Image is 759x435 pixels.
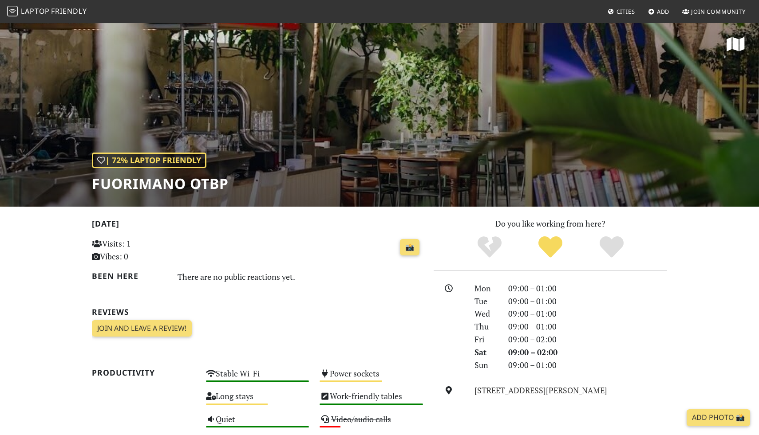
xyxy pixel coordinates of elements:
[92,175,229,192] h1: Fuorimano OTBP
[7,6,18,16] img: LaptopFriendly
[469,346,503,359] div: Sat
[400,239,419,256] a: 📸
[644,4,673,20] a: Add
[314,366,428,389] div: Power sockets
[92,271,167,281] h2: Been here
[469,320,503,333] div: Thu
[687,409,750,426] a: Add Photo 📸
[201,389,315,411] div: Long stays
[92,237,195,263] p: Visits: 1 Vibes: 0
[92,219,423,232] h2: [DATE]
[92,307,423,317] h2: Reviews
[434,217,667,230] p: Do you like working from here?
[469,359,503,372] div: Sun
[657,8,670,16] span: Add
[51,6,87,16] span: Friendly
[92,320,192,337] a: Join and leave a review!
[21,6,50,16] span: Laptop
[459,235,520,259] div: No
[469,282,503,295] div: Mon
[92,368,195,377] h2: Productivity
[503,359,672,372] div: 09:00 – 01:00
[679,4,749,20] a: Join Community
[469,333,503,346] div: Fri
[201,366,315,389] div: Stable Wi-Fi
[314,389,428,411] div: Work-friendly tables
[581,235,642,259] div: Definitely!
[503,346,672,359] div: 09:00 – 02:00
[604,4,639,20] a: Cities
[503,295,672,308] div: 09:00 – 01:00
[503,333,672,346] div: 09:00 – 02:00
[520,235,581,259] div: Yes
[691,8,746,16] span: Join Community
[617,8,635,16] span: Cities
[474,385,607,396] a: [STREET_ADDRESS][PERSON_NAME]
[503,282,672,295] div: 09:00 – 01:00
[7,4,87,20] a: LaptopFriendly LaptopFriendly
[503,320,672,333] div: 09:00 – 01:00
[201,412,315,435] div: Quiet
[503,307,672,320] div: 09:00 – 01:00
[331,414,391,424] s: Video/audio calls
[469,295,503,308] div: Tue
[469,307,503,320] div: Wed
[92,153,206,168] div: | 72% Laptop Friendly
[178,270,423,284] div: There are no public reactions yet.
